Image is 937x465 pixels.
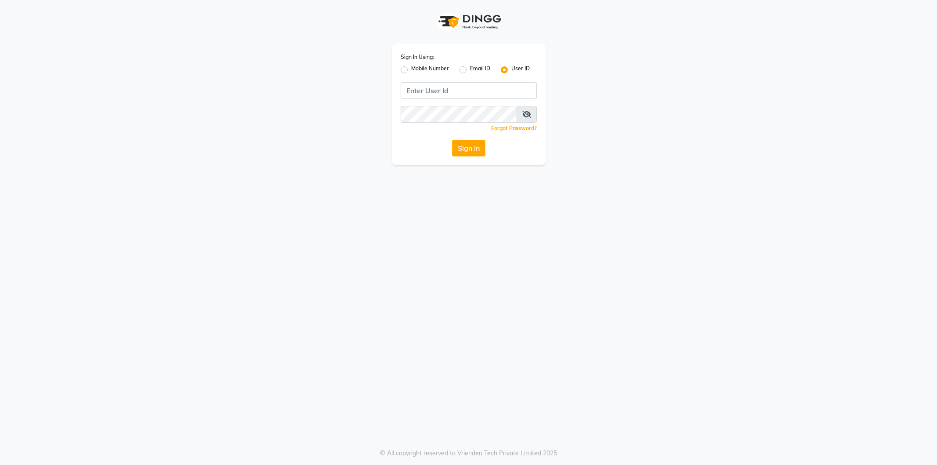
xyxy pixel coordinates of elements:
label: Mobile Number [411,65,449,75]
label: User ID [511,65,530,75]
label: Sign In Using: [401,53,434,61]
img: logo1.svg [434,9,504,35]
button: Sign In [452,140,485,156]
input: Username [401,82,537,99]
a: Forgot Password? [491,125,537,131]
label: Email ID [470,65,490,75]
input: Username [401,106,517,123]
